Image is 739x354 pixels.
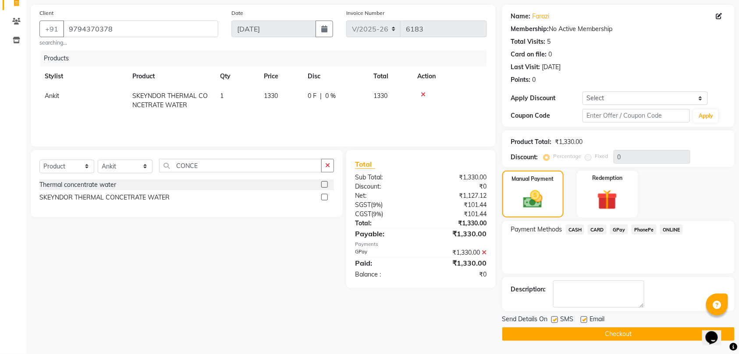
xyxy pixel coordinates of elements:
span: Email [590,315,605,326]
div: Total Visits: [511,37,546,46]
label: Percentage [554,152,582,160]
div: ₹1,330.00 [421,219,493,228]
div: GPay [348,248,421,257]
label: Redemption [592,174,622,182]
div: ( ) [348,210,421,219]
div: Last Visit: [511,63,540,72]
small: searching... [39,39,218,47]
input: Search by Name/Mobile/Email/Code [63,21,218,37]
div: Balance : [348,270,421,279]
img: _gift.svg [591,187,624,212]
button: +91 [39,21,64,37]
span: | [320,91,322,101]
div: Apply Discount [511,94,583,103]
label: Invoice Number [346,9,384,17]
span: ONLINE [660,224,683,235]
div: ₹0 [421,270,493,279]
th: Total [368,67,412,86]
div: 0 [533,75,536,84]
span: Total [355,160,375,169]
th: Disc [302,67,368,86]
span: Send Details On [502,315,548,326]
div: [DATE] [542,63,561,72]
a: Farazi [533,12,550,21]
label: Manual Payment [512,175,554,183]
iframe: chat widget [702,319,730,345]
input: Enter Offer / Coupon Code [583,109,690,123]
div: Points: [511,75,531,84]
div: Products [40,50,494,67]
label: Fixed [595,152,608,160]
div: Discount: [348,182,421,191]
th: Product [127,67,215,86]
div: No Active Membership [511,25,726,34]
div: Net: [348,191,421,200]
span: SMS [561,315,574,326]
th: Price [259,67,302,86]
div: Card on file: [511,50,547,59]
span: CASH [566,224,585,235]
div: Payable: [348,228,421,239]
div: ₹101.44 [421,200,493,210]
span: SKEYNDOR THERMAL CONCETRATE WATER [132,92,208,109]
div: ₹1,330.00 [421,258,493,268]
div: Thermal concentrate water [39,180,116,189]
span: PhonePe [632,224,657,235]
div: Discount: [511,153,538,162]
img: _cash.svg [517,188,549,210]
button: Apply [693,109,718,123]
div: ₹1,330.00 [421,228,493,239]
span: 0 F [308,91,316,101]
span: CGST [355,210,371,218]
th: Stylist [39,67,127,86]
div: ₹1,330.00 [421,248,493,257]
div: Payments [355,241,487,248]
div: ₹101.44 [421,210,493,219]
div: ₹1,127.12 [421,191,493,200]
span: 9% [373,210,381,217]
span: Ankit [45,92,59,100]
span: 1330 [264,92,278,100]
div: SKEYNDOR THERMAL CONCETRATE WATER [39,193,170,202]
div: ( ) [348,200,421,210]
th: Qty [215,67,259,86]
div: ₹1,330.00 [555,137,583,147]
th: Action [412,67,487,86]
span: Payment Methods [511,225,562,234]
div: Product Total: [511,137,552,147]
div: ₹1,330.00 [421,173,493,182]
span: 0 % [325,91,336,101]
input: Search or Scan [159,159,322,172]
div: Name: [511,12,531,21]
div: 5 [547,37,551,46]
span: CARD [588,224,607,235]
div: Coupon Code [511,111,583,120]
div: Paid: [348,258,421,268]
span: 9% [373,201,381,208]
div: ₹0 [421,182,493,191]
label: Client [39,9,53,17]
div: 0 [549,50,552,59]
div: Membership: [511,25,549,34]
span: GPay [610,224,628,235]
label: Date [231,9,243,17]
span: 1 [220,92,224,100]
button: Checkout [502,327,735,341]
span: 1330 [373,92,387,100]
div: Total: [348,219,421,228]
span: SGST [355,201,371,209]
div: Sub Total: [348,173,421,182]
div: Description: [511,285,546,294]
